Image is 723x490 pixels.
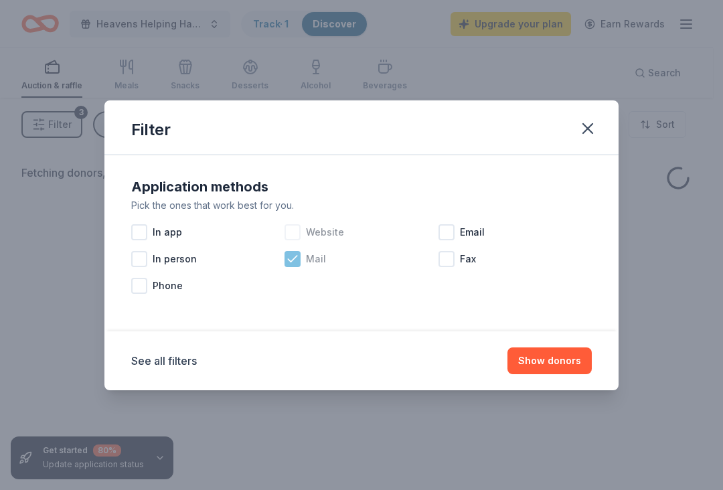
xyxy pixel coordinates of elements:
[460,224,485,240] span: Email
[131,197,592,214] div: Pick the ones that work best for you.
[507,347,592,374] button: Show donors
[306,224,344,240] span: Website
[131,176,592,197] div: Application methods
[306,251,326,267] span: Mail
[153,224,182,240] span: In app
[131,119,171,141] div: Filter
[153,251,197,267] span: In person
[460,251,476,267] span: Fax
[131,353,197,369] button: See all filters
[153,278,183,294] span: Phone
